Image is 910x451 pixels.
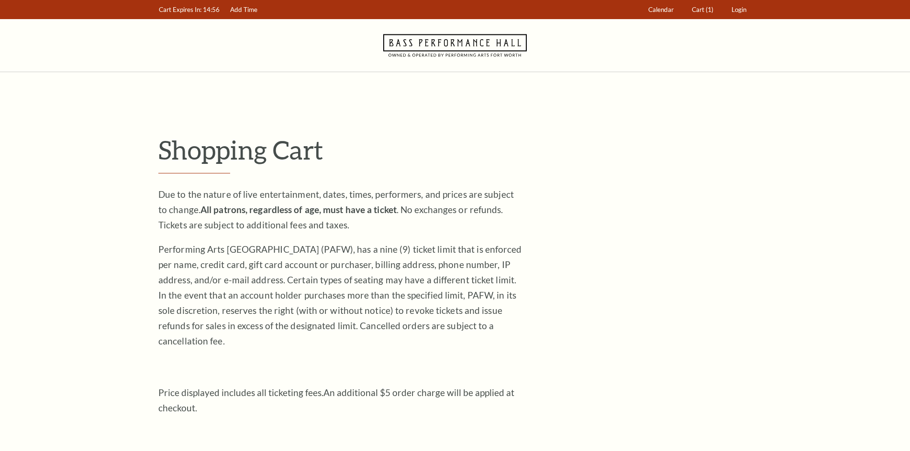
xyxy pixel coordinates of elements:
[692,6,704,13] span: Cart
[158,242,522,349] p: Performing Arts [GEOGRAPHIC_DATA] (PAFW), has a nine (9) ticket limit that is enforced per name, ...
[226,0,262,19] a: Add Time
[648,6,674,13] span: Calendar
[203,6,220,13] span: 14:56
[688,0,718,19] a: Cart (1)
[644,0,678,19] a: Calendar
[158,134,752,165] p: Shopping Cart
[158,189,514,230] span: Due to the nature of live entertainment, dates, times, performers, and prices are subject to chan...
[727,0,751,19] a: Login
[158,387,514,413] span: An additional $5 order charge will be applied at checkout.
[732,6,746,13] span: Login
[200,204,397,215] strong: All patrons, regardless of age, must have a ticket
[706,6,713,13] span: (1)
[159,6,201,13] span: Cart Expires In:
[158,385,522,416] p: Price displayed includes all ticketing fees.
